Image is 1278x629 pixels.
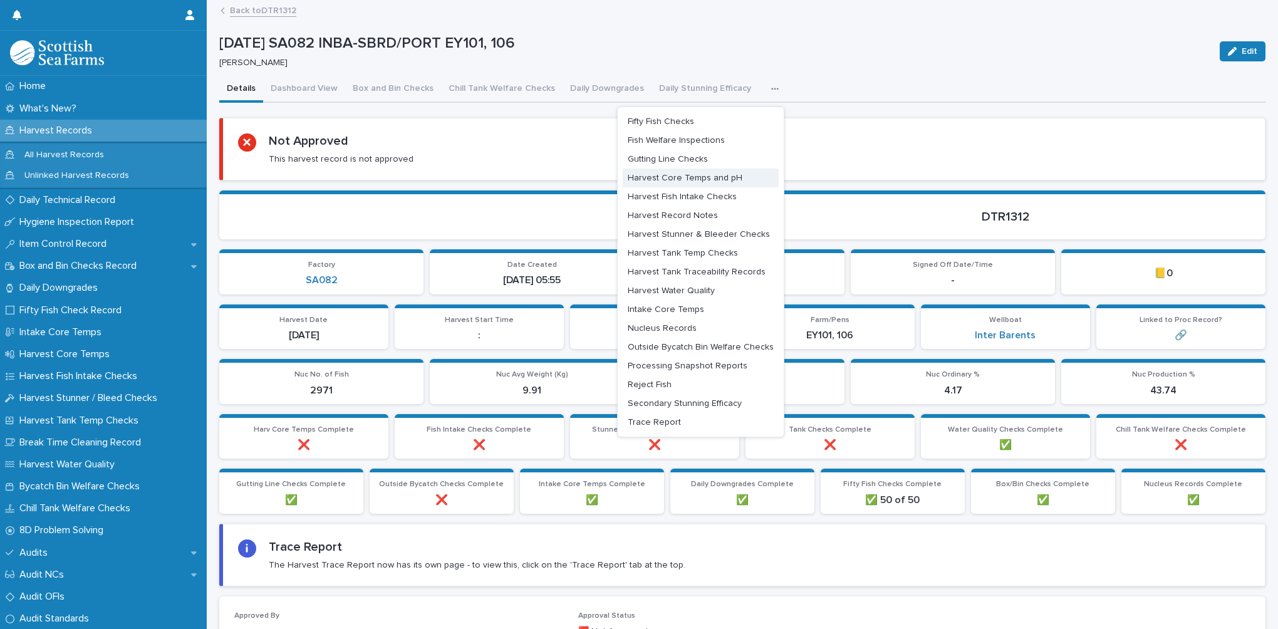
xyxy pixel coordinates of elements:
span: Nuc No. of Fish [294,371,349,378]
span: Wellboat [989,316,1022,324]
p: ❌ [227,439,381,451]
span: Intake Core Temps Complete [539,481,645,488]
p: Home [14,80,56,92]
p: 43.74 [1069,385,1258,397]
p: [DATE] SA082 INBA-SBRD/PORT EY101, 106 [219,34,1210,53]
p: 8D Problem Solving [14,524,113,536]
p: Chill Tank Welfare Checks [14,502,140,514]
p: ❌ [753,439,907,451]
a: Inter Barents [975,330,1036,341]
p: Harvest Stunner / Bleed Checks [14,392,167,404]
span: Linked to Proc Record? [1140,316,1222,324]
p: Item Control Record [14,238,117,250]
p: ✅ [979,494,1108,506]
a: Back toDTR1312 [230,3,296,17]
p: This harvest record is not approved [269,153,413,165]
span: Outside Bycatch Checks Complete [379,481,504,488]
p: Harvest Water Quality [14,459,125,470]
span: Nucleus Records [628,324,697,333]
button: Daily Downgrades [563,76,652,103]
p: Daily Technical Record [14,194,125,206]
p: - [858,274,1047,286]
span: Harvest Fish Intake Checks [628,192,737,201]
p: ✅ 50 of 50 [828,494,957,506]
span: Stunner Bleeder Checks Complete [592,426,717,434]
span: Reject Fish [628,380,672,389]
button: Chill Tank Welfare Checks [441,76,563,103]
span: Fish Welfare Inspections [628,136,725,145]
p: Fifty Fish Check Record [14,304,132,316]
span: Harvest Tank Temp Checks [628,249,738,257]
span: Nucleus Records Complete [1144,481,1242,488]
p: Bycatch Bin Welfare Checks [14,481,150,492]
p: 🔗 [1104,330,1258,341]
span: Fifty Fish Checks Complete [843,481,942,488]
p: Hygiene Inspection Report [14,216,144,228]
span: Harvest Core Temps and pH [628,174,742,182]
span: Factory [308,261,335,269]
span: Approval Status [578,612,635,620]
span: Farm/Pens [811,316,849,324]
span: Harvest Stunner & Bleeder Checks [628,230,770,239]
p: Audits [14,547,58,559]
span: Harvest Water Quality [628,286,715,295]
span: Date Created [507,261,557,269]
p: ❌ [402,439,556,451]
button: Dashboard View [263,76,345,103]
span: Harvest Record Notes [628,211,718,220]
p: Unlinked Harvest Records [14,170,139,181]
span: Chill Tank Welfare Checks Complete [1116,426,1246,434]
span: Fish Intake Checks Complete [427,426,531,434]
p: ❌ [377,494,506,506]
span: Nuc Avg Weight (Kg) [496,371,568,378]
p: ❌ [1104,439,1258,451]
span: Secondary Stunning Efficacy [628,399,742,408]
p: Harvest Records [14,125,102,137]
p: The Harvest Trace Report now has its own page - to view this, click on the 'Trace Report' tab at ... [269,559,685,571]
span: Intake Core Temps [628,305,704,314]
span: Tank Checks Complete [789,426,871,434]
p: [PERSON_NAME] [219,58,1205,68]
span: Fifty Fish Checks [628,117,694,126]
button: Daily Stunning Efficacy [652,76,759,103]
span: Harvest Start Time [445,316,514,324]
p: ✅ [928,439,1083,451]
span: Signed Off Date/Time [913,261,993,269]
p: [DATE] 05:55 [437,274,626,286]
span: Water Quality Checks Complete [948,426,1063,434]
h2: Trace Report [269,539,342,554]
p: Audit OFIs [14,591,75,603]
p: 3.5 [578,330,732,341]
p: ❌ [578,439,732,451]
span: Nuc Production % [1132,371,1195,378]
button: Box and Bin Checks [345,76,441,103]
p: Harvest Fish Intake Checks [14,370,147,382]
p: DTR1312 [761,209,1250,224]
p: : [402,330,556,341]
span: Gutting Line Checks [628,155,708,164]
span: Approved By [234,612,279,620]
p: Intake Core Temps [14,326,112,338]
a: SA082 [306,274,338,286]
p: Harvest Tank Temp Checks [14,415,148,427]
p: [DATE] [227,330,381,341]
p: Harvest Core Temps [14,348,120,360]
p: ✅ [1129,494,1258,506]
p: Daily Downgrades [14,282,108,294]
h2: Not Approved [269,133,348,148]
p: All Harvest Records [14,150,114,160]
span: Harvest Tank Traceability Records [628,268,766,276]
span: Nuc Ordinary % [926,371,980,378]
p: ✅ [227,494,356,506]
p: ✅ [527,494,657,506]
p: Audit NCs [14,569,74,581]
img: mMrefqRFQpe26GRNOUkG [10,40,104,65]
p: 9.91 [437,385,626,397]
span: Harvest Date [279,316,328,324]
span: Box/Bin Checks Complete [996,481,1089,488]
p: What's New? [14,103,86,115]
p: Box and Bin Checks Record [14,260,147,272]
p: EY101, 106 [753,330,907,341]
button: Edit [1220,41,1265,61]
span: Harv Core Temps Complete [254,426,354,434]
